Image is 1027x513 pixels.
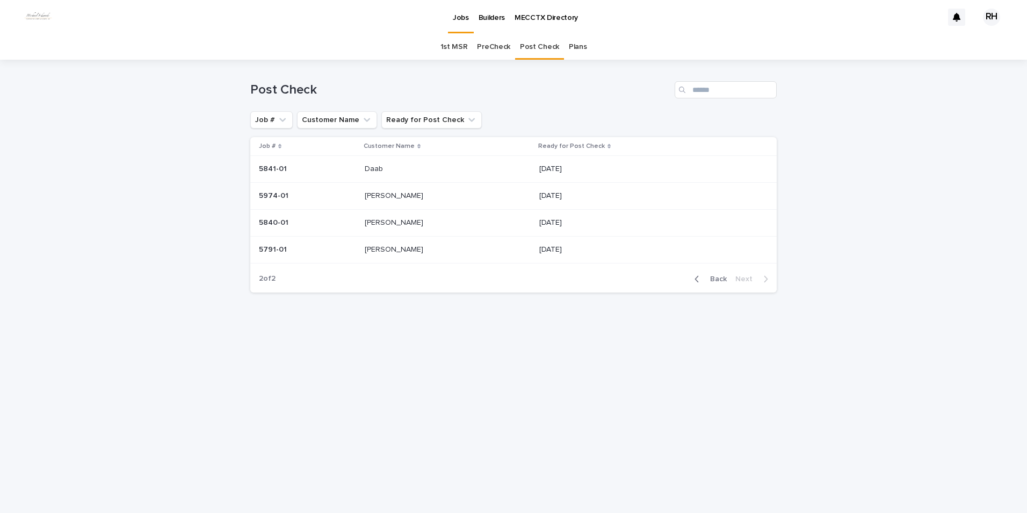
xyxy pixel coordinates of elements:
a: PreCheck [477,34,510,60]
tr: 5841-015841-01 DaabDaab [DATE] [250,156,777,183]
p: [DATE] [539,191,718,201]
p: 5791-01 [259,243,289,254]
p: Daab [365,162,385,174]
p: Customer Name [364,140,415,152]
img: dhEtdSsQReaQtgKTuLrt [21,6,55,28]
p: [DATE] [539,165,718,174]
input: Search [675,81,777,98]
button: Customer Name [297,111,377,129]
h1: Post Check [250,82,670,98]
button: Ready for Post Check [381,111,482,129]
p: 5841-01 [259,162,289,174]
p: [DATE] [539,245,718,254]
button: Next [731,274,777,284]
tr: 5791-015791-01 [PERSON_NAME][PERSON_NAME] [DATE] [250,236,777,263]
p: [PERSON_NAME] [365,216,425,227]
span: Back [704,275,727,283]
tr: 5840-015840-01 [PERSON_NAME][PERSON_NAME] [DATE] [250,209,777,236]
p: Job # [259,140,276,152]
p: 2 of 2 [250,266,284,292]
a: 1st MSR [440,34,468,60]
p: [PERSON_NAME] [365,243,425,254]
tr: 5974-015974-01 [PERSON_NAME][PERSON_NAME] [DATE] [250,183,777,210]
p: [PERSON_NAME] [365,189,425,201]
div: RH [983,9,1000,26]
button: Job # [250,111,293,129]
a: Post Check [520,34,559,60]
button: Back [686,274,731,284]
p: 5840-01 [259,216,291,227]
p: Ready for Post Check [538,140,605,152]
span: Next [735,275,759,283]
p: [DATE] [539,218,718,227]
p: 5974-01 [259,189,291,201]
a: Plans [569,34,587,60]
